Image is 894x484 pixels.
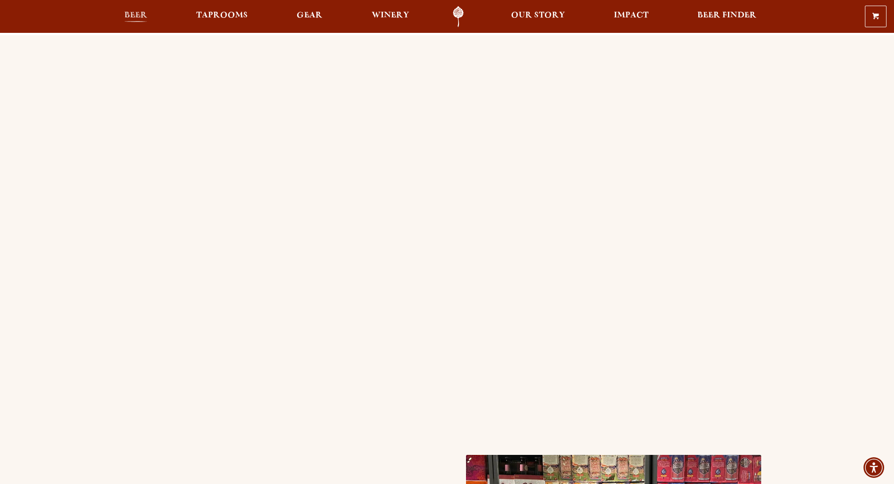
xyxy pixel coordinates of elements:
a: Winery [366,6,415,27]
a: Gear [290,6,329,27]
a: Odell Home [441,6,476,27]
a: Beer Finder [691,6,763,27]
span: Our Story [511,12,565,19]
a: Impact [608,6,655,27]
a: Taprooms [190,6,254,27]
span: Gear [297,12,322,19]
a: Beer [118,6,153,27]
span: Beer [124,12,147,19]
span: Beer Finder [697,12,756,19]
span: Taprooms [196,12,248,19]
a: Our Story [505,6,571,27]
span: Impact [614,12,649,19]
div: Accessibility Menu [863,457,884,478]
span: Winery [372,12,409,19]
